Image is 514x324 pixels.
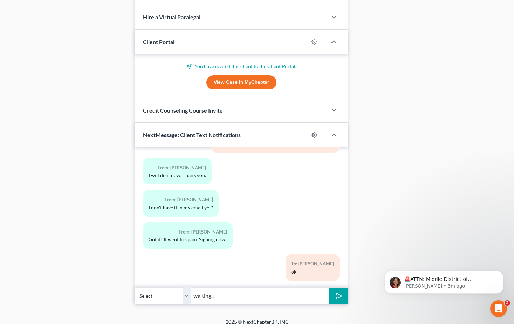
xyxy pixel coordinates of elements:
span: Client Portal [143,39,174,45]
span: 2 [505,300,510,306]
div: Got it! It went to spam. Signing now! [149,236,227,243]
span: Hire a Virtual Paralegal [143,14,200,20]
input: Say something... [191,287,329,304]
p: You have invited this client to the Client Portal. [143,63,340,70]
div: I don't have it in my email yet? [149,204,213,211]
span: Credit Counseling Course Invite [143,107,223,114]
iframe: Intercom live chat [490,300,507,317]
div: I will do it now. Thank you. [149,172,206,179]
a: View Case in MyChapter [206,75,276,89]
div: ok [291,268,334,275]
div: From: [PERSON_NAME] [149,196,213,204]
div: From: [PERSON_NAME] [149,164,206,172]
iframe: Intercom notifications message [374,256,514,305]
span: NextMessage: Client Text Notifications [143,131,241,138]
div: From: [PERSON_NAME] [149,228,227,236]
div: To: [PERSON_NAME] [291,260,334,268]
